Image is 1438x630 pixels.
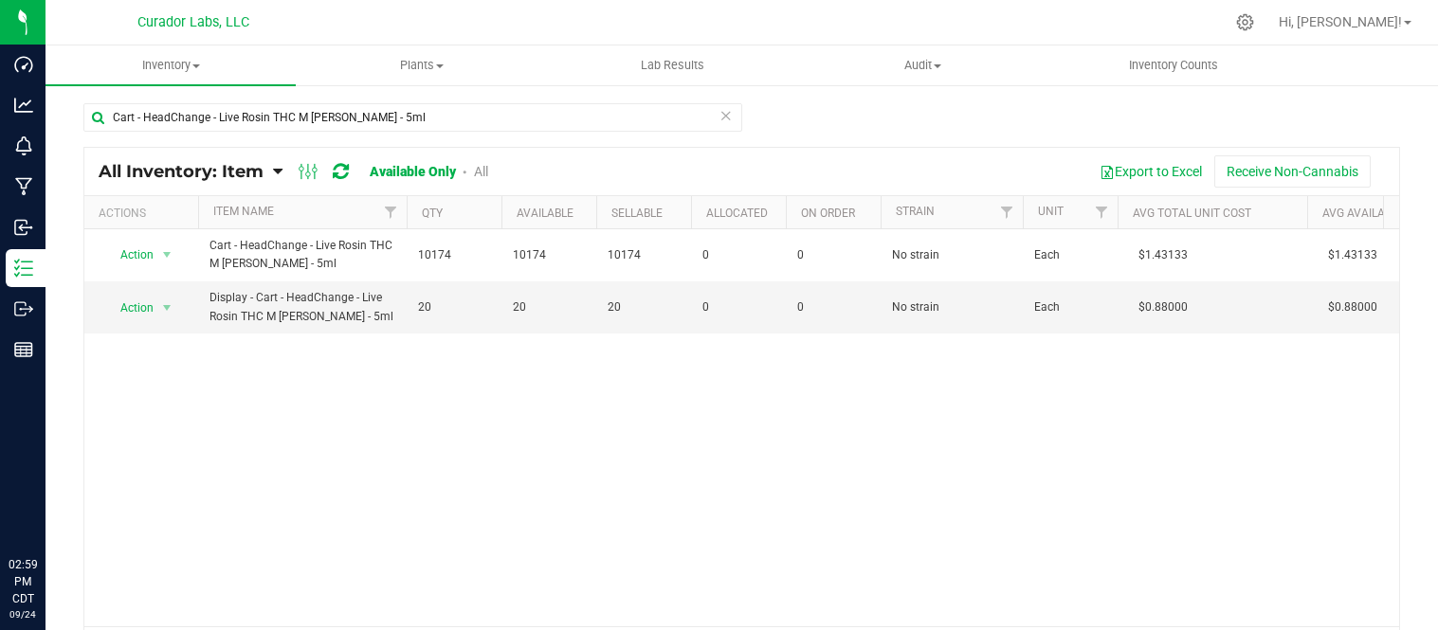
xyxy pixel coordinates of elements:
[892,246,1011,264] span: No strain
[1086,196,1118,228] a: Filter
[615,57,730,74] span: Lab Results
[370,164,456,179] a: Available Only
[1048,45,1299,85] a: Inventory Counts
[209,289,395,325] span: Display - Cart - HeadChange - Live Rosin THC M [PERSON_NAME] - 5ml
[1319,294,1387,321] span: $0.88000
[608,246,680,264] span: 10174
[99,161,273,182] a: All Inventory: Item
[297,57,545,74] span: Plants
[797,45,1047,85] a: Audit
[1034,298,1106,316] span: Each
[418,246,490,264] span: 10174
[517,207,573,220] a: Available
[1214,155,1371,188] button: Receive Non-Cannabis
[213,205,274,218] a: Item Name
[155,242,179,268] span: select
[418,298,490,316] span: 20
[1087,155,1214,188] button: Export to Excel
[56,476,79,498] iframe: Resource center unread badge
[155,295,179,321] span: select
[1233,13,1257,31] div: Manage settings
[14,340,33,359] inline-svg: Reports
[611,207,663,220] a: Sellable
[702,246,774,264] span: 0
[14,96,33,115] inline-svg: Analytics
[83,103,742,132] input: Search Item Name, Retail Display Name, SKU, Part Number...
[706,207,768,220] a: Allocated
[513,246,585,264] span: 10174
[608,298,680,316] span: 20
[46,45,296,85] a: Inventory
[99,161,264,182] span: All Inventory: Item
[14,55,33,74] inline-svg: Dashboard
[209,237,395,273] span: Cart - HeadChange - Live Rosin THC M [PERSON_NAME] - 5ml
[702,298,774,316] span: 0
[14,136,33,155] inline-svg: Monitoring
[1129,294,1197,321] span: $0.88000
[9,556,37,607] p: 02:59 PM CDT
[14,299,33,318] inline-svg: Outbound
[14,177,33,196] inline-svg: Manufacturing
[992,196,1023,228] a: Filter
[1133,207,1251,220] a: Avg Total Unit Cost
[422,207,443,220] a: Qty
[137,14,249,30] span: Curador Labs, LLC
[474,164,488,179] a: All
[14,218,33,237] inline-svg: Inbound
[19,478,76,535] iframe: Resource center
[896,205,935,218] a: Strain
[103,295,155,321] span: Action
[892,298,1011,316] span: No strain
[375,196,407,228] a: Filter
[798,57,1047,74] span: Audit
[14,259,33,278] inline-svg: Inventory
[801,207,855,220] a: On Order
[719,103,733,128] span: Clear
[103,242,155,268] span: Action
[9,607,37,621] p: 09/24
[547,45,797,85] a: Lab Results
[1279,14,1402,29] span: Hi, [PERSON_NAME]!
[99,207,191,220] div: Actions
[797,246,869,264] span: 0
[1038,205,1064,218] a: Unit
[1034,246,1106,264] span: Each
[1103,57,1244,74] span: Inventory Counts
[1129,242,1197,269] span: $1.43133
[513,298,585,316] span: 20
[1319,242,1387,269] span: $1.43133
[797,298,869,316] span: 0
[46,57,296,74] span: Inventory
[296,45,546,85] a: Plants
